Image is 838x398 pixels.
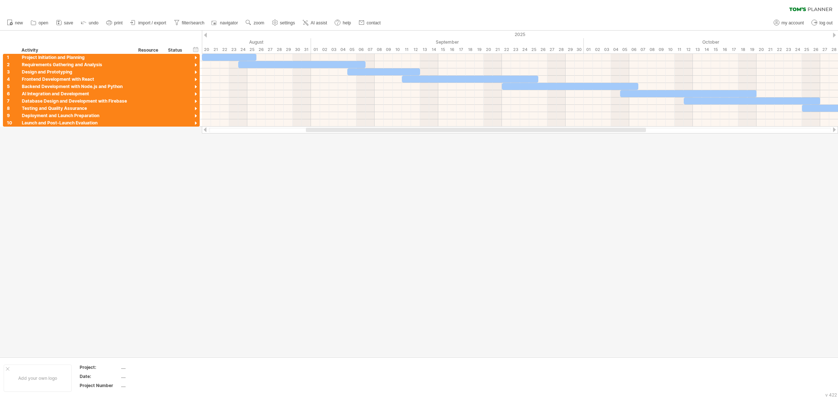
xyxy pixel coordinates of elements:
div: Sunday, 5 October 2025 [620,46,629,53]
div: Saturday, 11 October 2025 [675,46,684,53]
div: Deployment and Launch Preparation [22,112,131,119]
div: .... [121,364,182,370]
div: Saturday, 27 September 2025 [547,46,556,53]
div: Monday, 8 September 2025 [375,46,384,53]
div: 2 [7,61,18,68]
div: Thursday, 23 October 2025 [784,46,793,53]
div: Friday, 26 September 2025 [538,46,547,53]
div: Tuesday, 26 August 2025 [256,46,266,53]
div: Friday, 12 September 2025 [411,46,420,53]
span: save [64,20,73,25]
span: log out [819,20,833,25]
div: Wednesday, 8 October 2025 [647,46,657,53]
div: Saturday, 23 August 2025 [229,46,238,53]
a: log out [810,18,835,28]
span: new [15,20,23,25]
div: 9 [7,112,18,119]
a: undo [79,18,101,28]
div: Monday, 6 October 2025 [629,46,638,53]
div: Monday, 27 October 2025 [820,46,829,53]
div: Monday, 29 September 2025 [566,46,575,53]
div: v 422 [825,392,837,398]
div: Wednesday, 17 September 2025 [456,46,466,53]
div: Project Initiation and Planning [22,54,131,61]
div: 4 [7,76,18,83]
span: AI assist [311,20,327,25]
div: Database Design and Development with Firebase [22,97,131,104]
div: Sunday, 26 October 2025 [811,46,820,53]
span: print [114,20,123,25]
div: Tuesday, 23 September 2025 [511,46,520,53]
div: Tuesday, 2 September 2025 [320,46,329,53]
a: AI assist [301,18,329,28]
div: Tuesday, 21 October 2025 [766,46,775,53]
div: Backend Development with Node.js and Python [22,83,131,90]
div: 1 [7,54,18,61]
span: my account [782,20,804,25]
a: help [333,18,353,28]
div: Thursday, 4 September 2025 [338,46,347,53]
div: .... [121,382,182,389]
div: Tuesday, 14 October 2025 [702,46,711,53]
div: .... [121,373,182,379]
div: 3 [7,68,18,75]
div: Thursday, 11 September 2025 [402,46,411,53]
a: zoom [244,18,266,28]
a: new [5,18,25,28]
a: print [104,18,125,28]
span: open [39,20,48,25]
div: Friday, 29 August 2025 [284,46,293,53]
div: Thursday, 21 August 2025 [211,46,220,53]
div: Wednesday, 10 September 2025 [393,46,402,53]
div: Monday, 15 September 2025 [438,46,447,53]
div: Tuesday, 9 September 2025 [384,46,393,53]
div: Design and Prototyping [22,68,131,75]
span: settings [280,20,295,25]
div: Thursday, 2 October 2025 [593,46,602,53]
div: Wednesday, 24 September 2025 [520,46,529,53]
div: September 2025 [311,38,584,46]
div: Sunday, 12 October 2025 [684,46,693,53]
div: Wednesday, 20 August 2025 [202,46,211,53]
div: Thursday, 25 September 2025 [529,46,538,53]
div: Add your own logo [4,365,72,392]
div: 6 [7,90,18,97]
div: Friday, 10 October 2025 [666,46,675,53]
a: import / export [128,18,168,28]
span: zoom [254,20,264,25]
span: filter/search [182,20,204,25]
div: Frontend Development with React [22,76,131,83]
div: AI Integration and Development [22,90,131,97]
span: help [343,20,351,25]
div: Monday, 1 September 2025 [311,46,320,53]
div: Saturday, 25 October 2025 [802,46,811,53]
div: Sunday, 14 September 2025 [429,46,438,53]
a: open [29,18,51,28]
div: Friday, 3 October 2025 [602,46,611,53]
div: Monday, 13 October 2025 [693,46,702,53]
div: Tuesday, 7 October 2025 [638,46,647,53]
div: Friday, 17 October 2025 [729,46,738,53]
div: Status [168,47,184,54]
a: contact [357,18,383,28]
a: navigator [210,18,240,28]
div: Tuesday, 16 September 2025 [447,46,456,53]
div: Tuesday, 30 September 2025 [575,46,584,53]
div: Friday, 24 October 2025 [793,46,802,53]
div: Saturday, 13 September 2025 [420,46,429,53]
span: undo [89,20,99,25]
div: Requirements Gathering and Analysis [22,61,131,68]
div: Project: [80,364,120,370]
span: contact [367,20,381,25]
div: Sunday, 7 September 2025 [366,46,375,53]
div: Thursday, 16 October 2025 [720,46,729,53]
div: Date: [80,373,120,379]
div: Monday, 22 September 2025 [502,46,511,53]
div: 10 [7,119,18,126]
div: Saturday, 4 October 2025 [611,46,620,53]
a: save [54,18,75,28]
div: Wednesday, 15 October 2025 [711,46,720,53]
div: Sunday, 31 August 2025 [302,46,311,53]
div: Friday, 5 September 2025 [347,46,356,53]
div: Wednesday, 1 October 2025 [584,46,593,53]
